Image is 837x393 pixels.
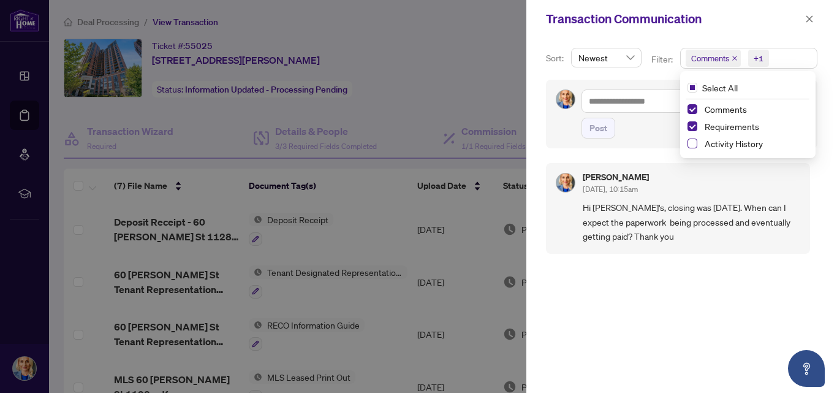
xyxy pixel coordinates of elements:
span: Select All [697,81,743,94]
span: [DATE], 10:15am [583,185,638,194]
span: Select Comments [687,104,697,114]
span: Requirements [700,119,808,134]
div: Transaction Communication [546,10,801,28]
img: Profile Icon [556,174,575,192]
div: +1 [754,52,763,64]
span: Comments [700,102,808,116]
span: Comments [691,52,729,64]
span: Activity History [705,138,763,149]
p: Filter: [651,53,675,66]
h5: [PERSON_NAME] [583,173,649,181]
button: Open asap [788,350,825,387]
p: Sort: [546,52,566,65]
span: Select Activity History [687,139,697,148]
span: Requirements [705,121,759,132]
img: Profile Icon [556,90,575,109]
span: close [805,15,814,23]
span: Select Requirements [687,121,697,131]
button: Post [581,118,615,139]
span: Hi [PERSON_NAME]'s, closing was [DATE]. When can I expect the paperwork being processed and event... [583,200,800,243]
span: Comments [705,104,747,115]
span: Activity History [700,136,808,151]
span: Comments [686,50,741,67]
span: close [732,55,738,61]
span: Newest [578,48,634,67]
